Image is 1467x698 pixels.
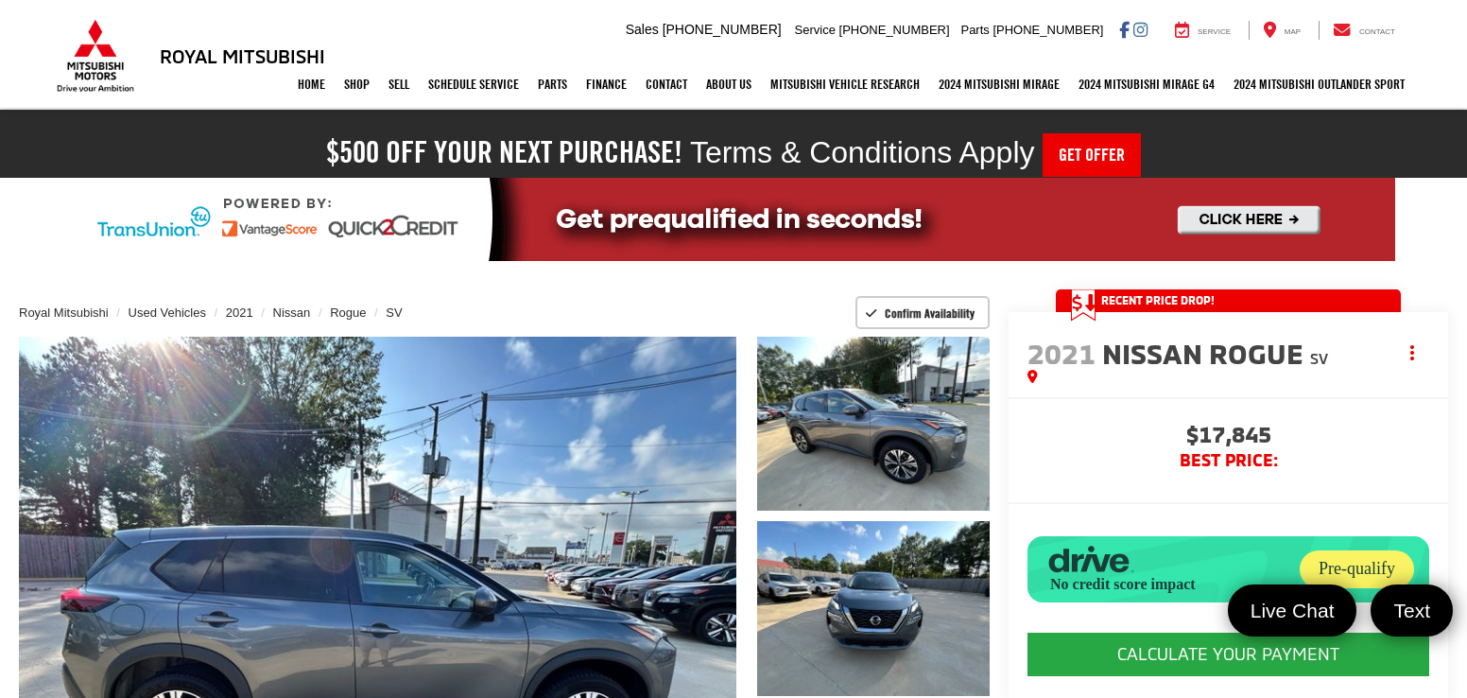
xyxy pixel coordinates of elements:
[129,305,206,320] a: Used Vehicles
[663,22,782,37] span: [PHONE_NUMBER]
[288,61,335,108] a: Home
[1071,289,1096,322] span: Get Price Drop Alert
[690,135,1035,169] span: Terms & Conditions Apply
[1249,21,1315,40] a: Map
[330,305,366,320] a: Rogue
[1371,585,1453,637] a: Text
[1410,345,1414,360] span: dropdown dots
[19,305,109,320] a: Royal Mitsubishi
[757,337,990,512] a: Expand Photo 1
[1396,337,1429,370] button: Actions
[1241,598,1344,623] span: Live Chat
[754,334,992,513] img: 2021 Nissan Rogue SV
[757,521,990,696] a: Expand Photo 2
[335,61,379,108] a: Shop
[1027,336,1096,370] span: 2021
[636,61,697,108] a: Contact
[1384,598,1440,623] span: Text
[1027,423,1429,451] span: $17,845
[626,22,659,37] span: Sales
[53,19,138,93] img: Mitsubishi
[1069,61,1224,108] a: 2024 Mitsubishi Mirage G4
[386,305,402,320] a: SV
[528,61,577,108] a: Parts: Opens in a new tab
[1224,61,1414,108] a: 2024 Mitsubishi Outlander SPORT
[1198,27,1231,36] span: Service
[1119,22,1130,37] a: Facebook: Click to visit our Facebook page
[379,61,419,108] a: Sell
[326,139,682,166] h2: $500 off your next purchase!
[855,296,991,329] button: Confirm Availability
[992,23,1103,37] span: [PHONE_NUMBER]
[1102,336,1310,370] span: Nissan Rogue
[226,305,253,320] a: 2021
[1161,21,1245,40] a: Service
[160,45,325,66] h3: Royal Mitsubishi
[1056,289,1401,312] a: Get Price Drop Alert Recent Price Drop!
[1319,21,1409,40] a: Contact
[1310,349,1328,367] span: SV
[1027,451,1429,470] span: BEST PRICE:
[1027,633,1429,676] : CALCULATE YOUR PAYMENT
[885,305,975,321] span: Confirm Availability
[577,61,636,108] a: Finance
[761,61,929,108] a: Mitsubishi Vehicle Research
[1228,585,1357,637] a: Live Chat
[839,23,950,37] span: [PHONE_NUMBER]
[795,23,836,37] span: Service
[697,61,761,108] a: About Us
[1285,27,1301,36] span: Map
[1133,22,1148,37] a: Instagram: Click to visit our Instagram page
[754,519,992,698] img: 2021 Nissan Rogue SV
[273,305,311,320] a: Nissan
[929,61,1069,108] a: 2024 Mitsubishi Mirage
[72,178,1395,261] img: Quick2Credit
[1101,292,1215,308] span: Recent Price Drop!
[960,23,989,37] span: Parts
[1359,27,1395,36] span: Contact
[419,61,528,108] a: Schedule Service: Opens in a new tab
[1043,133,1141,177] a: Get Offer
